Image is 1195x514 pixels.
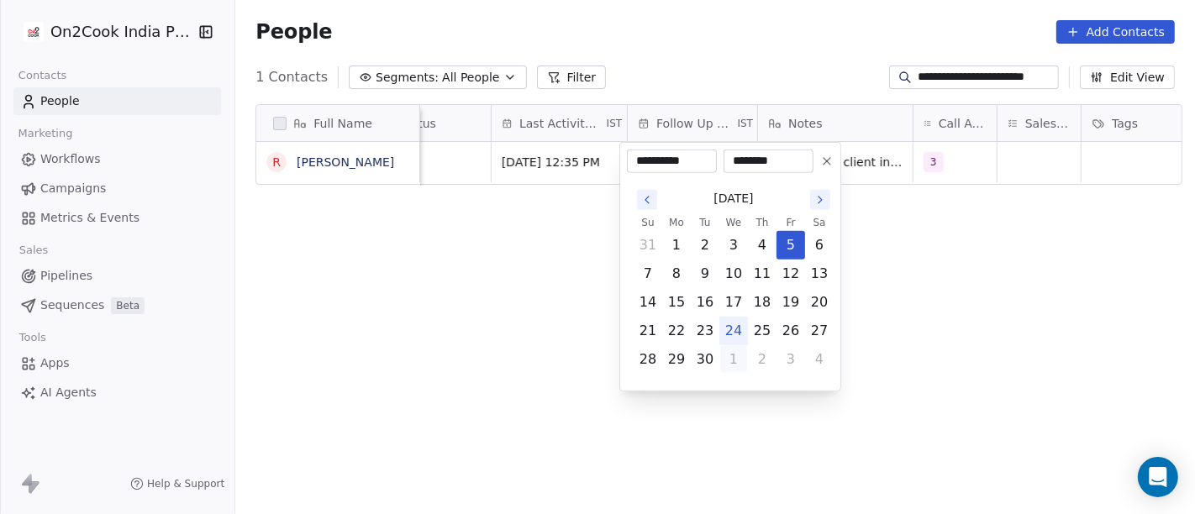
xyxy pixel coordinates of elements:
[806,346,833,373] button: Saturday, October 4th, 2025
[719,214,748,231] th: Wednesday
[634,317,661,344] button: Sunday, September 21st, 2025
[692,346,719,373] button: Tuesday, September 30th, 2025
[720,232,747,259] button: Wednesday, September 3rd, 2025
[663,260,690,287] button: Monday, September 8th, 2025
[634,232,661,259] button: Sunday, August 31st, 2025
[634,346,661,373] button: Sunday, September 28th, 2025
[748,214,776,231] th: Thursday
[777,260,804,287] button: Friday, September 12th, 2025
[810,190,830,210] button: Go to the Next Month
[749,232,776,259] button: Thursday, September 4th, 2025
[720,346,747,373] button: Wednesday, October 1st, 2025
[692,289,719,316] button: Tuesday, September 16th, 2025
[806,260,833,287] button: Saturday, September 13th, 2025
[777,232,804,259] button: Friday, September 5th, 2025, selected
[720,260,747,287] button: Wednesday, September 10th, 2025
[777,289,804,316] button: Friday, September 19th, 2025
[634,289,661,316] button: Sunday, September 14th, 2025
[713,190,753,207] span: [DATE]
[749,260,776,287] button: Thursday, September 11th, 2025
[692,232,719,259] button: Tuesday, September 2nd, 2025
[777,346,804,373] button: Friday, October 3rd, 2025
[663,346,690,373] button: Monday, September 29th, 2025
[663,289,690,316] button: Monday, September 15th, 2025
[634,260,661,287] button: Sunday, September 7th, 2025
[806,289,833,316] button: Saturday, September 20th, 2025
[663,232,690,259] button: Monday, September 1st, 2025
[749,317,776,344] button: Thursday, September 25th, 2025
[806,317,833,344] button: Saturday, September 27th, 2025
[749,346,776,373] button: Thursday, October 2nd, 2025
[776,214,805,231] th: Friday
[634,214,834,374] table: September 2025
[662,214,691,231] th: Monday
[720,289,747,316] button: Wednesday, September 17th, 2025
[691,214,719,231] th: Tuesday
[637,190,657,210] button: Go to the Previous Month
[634,214,662,231] th: Sunday
[749,289,776,316] button: Thursday, September 18th, 2025
[663,317,690,344] button: Monday, September 22nd, 2025
[777,317,804,344] button: Friday, September 26th, 2025
[806,232,833,259] button: Saturday, September 6th, 2025
[805,214,834,231] th: Saturday
[692,260,719,287] button: Tuesday, September 9th, 2025
[720,317,747,344] button: Today, Wednesday, September 24th, 2025
[692,317,719,344] button: Tuesday, September 23rd, 2025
